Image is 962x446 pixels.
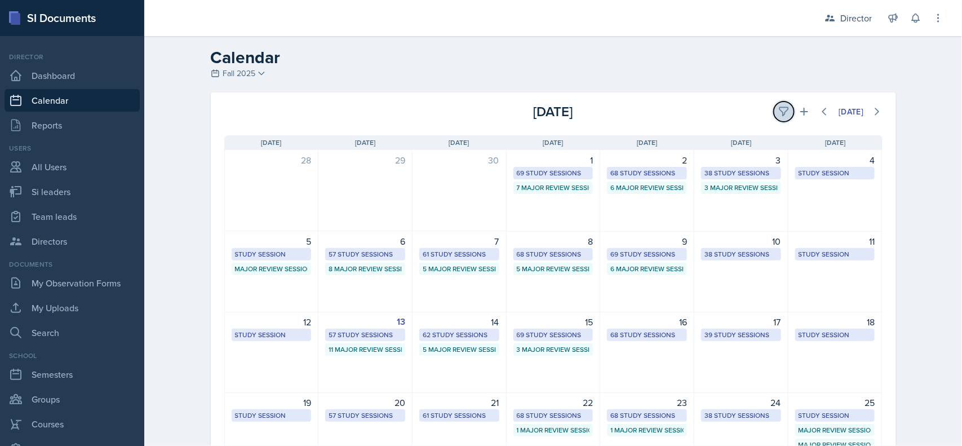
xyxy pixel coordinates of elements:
[610,168,684,178] div: 68 Study Sessions
[5,321,140,344] a: Search
[329,345,402,355] div: 11 Major Review Sessions
[701,396,781,409] div: 24
[701,315,781,329] div: 17
[799,425,872,435] div: Major Review Session
[5,297,140,319] a: My Uploads
[513,235,593,248] div: 8
[5,180,140,203] a: Si leaders
[232,315,312,329] div: 12
[513,315,593,329] div: 15
[610,410,684,421] div: 68 Study Sessions
[610,183,684,193] div: 6 Major Review Sessions
[637,138,657,148] span: [DATE]
[261,138,281,148] span: [DATE]
[607,235,687,248] div: 9
[704,183,778,193] div: 3 Major Review Sessions
[5,114,140,136] a: Reports
[232,153,312,167] div: 28
[5,156,140,178] a: All Users
[235,410,308,421] div: Study Session
[795,153,875,167] div: 4
[839,107,863,116] div: [DATE]
[232,396,312,409] div: 19
[419,315,499,329] div: 14
[5,351,140,361] div: School
[5,143,140,153] div: Users
[423,345,496,355] div: 5 Major Review Sessions
[795,315,875,329] div: 18
[610,425,684,435] div: 1 Major Review Session
[325,315,405,329] div: 13
[419,153,499,167] div: 30
[513,396,593,409] div: 22
[513,153,593,167] div: 1
[223,68,256,80] span: Fall 2025
[423,249,496,259] div: 61 Study Sessions
[704,249,778,259] div: 38 Study Sessions
[517,264,590,274] div: 5 Major Review Sessions
[5,89,140,112] a: Calendar
[704,168,778,178] div: 38 Study Sessions
[5,64,140,87] a: Dashboard
[610,264,684,274] div: 6 Major Review Sessions
[232,235,312,248] div: 5
[325,235,405,248] div: 6
[825,138,845,148] span: [DATE]
[517,425,590,435] div: 1 Major Review Session
[610,330,684,340] div: 68 Study Sessions
[423,330,496,340] div: 62 Study Sessions
[5,413,140,435] a: Courses
[799,410,872,421] div: Study Session
[704,330,778,340] div: 39 Study Sessions
[517,249,590,259] div: 68 Study Sessions
[5,363,140,386] a: Semesters
[543,138,564,148] span: [DATE]
[235,264,308,274] div: Major Review Session
[831,102,871,121] button: [DATE]
[329,410,402,421] div: 57 Study Sessions
[423,410,496,421] div: 61 Study Sessions
[423,264,496,274] div: 5 Major Review Sessions
[517,330,590,340] div: 69 Study Sessions
[235,249,308,259] div: Study Session
[5,259,140,270] div: Documents
[799,330,872,340] div: Study Session
[419,396,499,409] div: 21
[325,396,405,409] div: 20
[840,11,872,25] div: Director
[607,315,687,329] div: 16
[5,52,140,62] div: Director
[517,410,590,421] div: 68 Study Sessions
[607,396,687,409] div: 23
[5,205,140,228] a: Team leads
[799,168,872,178] div: Study Session
[517,168,590,178] div: 69 Study Sessions
[795,235,875,248] div: 11
[325,153,405,167] div: 29
[704,410,778,421] div: 38 Study Sessions
[5,230,140,253] a: Directors
[799,249,872,259] div: Study Session
[449,138,469,148] span: [DATE]
[419,235,499,248] div: 7
[795,396,875,409] div: 25
[329,330,402,340] div: 57 Study Sessions
[355,138,375,148] span: [DATE]
[607,153,687,167] div: 2
[517,345,590,355] div: 3 Major Review Sessions
[329,249,402,259] div: 57 Study Sessions
[5,272,140,294] a: My Observation Forms
[329,264,402,274] div: 8 Major Review Sessions
[610,249,684,259] div: 69 Study Sessions
[235,330,308,340] div: Study Session
[5,388,140,410] a: Groups
[517,183,590,193] div: 7 Major Review Sessions
[211,47,896,68] h2: Calendar
[701,153,781,167] div: 3
[731,138,751,148] span: [DATE]
[701,235,781,248] div: 10
[444,101,663,122] div: [DATE]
